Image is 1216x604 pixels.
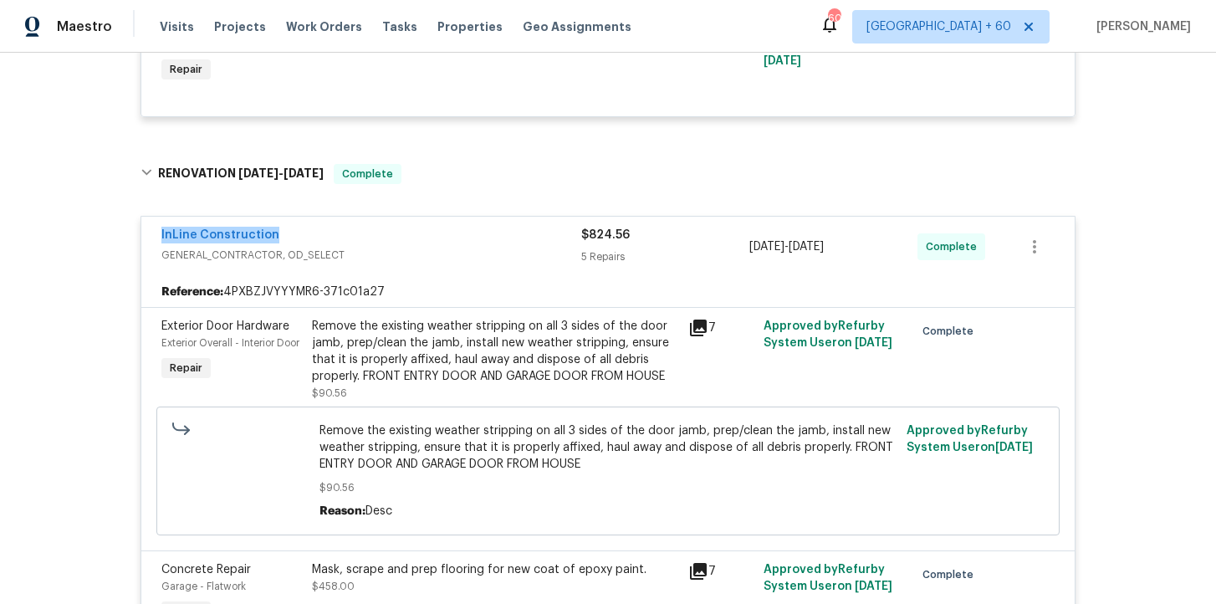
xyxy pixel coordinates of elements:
span: Garage - Flatwork [161,581,246,591]
span: Remove the existing weather stripping on all 3 sides of the door jamb, prep/clean the jamb, insta... [319,422,897,473]
b: Reference: [161,284,223,300]
span: GENERAL_CONTRACTOR, OD_SELECT [161,247,581,264]
span: Reason: [319,505,365,517]
span: $90.56 [319,479,897,496]
span: [DATE] [995,442,1033,453]
span: [DATE] [238,167,278,179]
span: Approved by Refurby System User on [764,564,892,592]
span: - [238,167,324,179]
span: [DATE] [749,241,784,253]
div: 4PXBZJVYYYMR6-371c01a27 [141,277,1075,307]
span: $90.56 [312,388,347,398]
span: Complete [335,166,400,182]
a: InLine Construction [161,229,279,241]
span: [DATE] [855,337,892,349]
div: 5 Repairs [581,248,749,265]
span: Geo Assignments [523,18,631,35]
span: Repair [163,61,209,78]
span: $458.00 [312,581,355,591]
span: [DATE] [855,581,892,592]
span: [DATE] [284,167,324,179]
span: Visits [160,18,194,35]
span: Complete [922,566,980,583]
span: Projects [214,18,266,35]
span: [DATE] [764,55,801,67]
span: Exterior Overall - Interior Door [161,338,299,348]
div: 7 [688,561,754,581]
span: - [749,238,824,255]
div: Mask, scrape and prep flooring for new coat of epoxy paint. [312,561,678,578]
span: Complete [922,323,980,340]
span: [PERSON_NAME] [1090,18,1191,35]
span: Approved by Refurby System User on [907,425,1033,453]
span: Complete [926,238,984,255]
span: Approved by Refurby System User on [764,320,892,349]
span: Exterior Door Hardware [161,320,289,332]
div: 605 [828,10,840,27]
span: [DATE] [789,241,824,253]
span: [GEOGRAPHIC_DATA] + 60 [866,18,1011,35]
span: Repair [163,360,209,376]
div: 7 [688,318,754,338]
span: Properties [437,18,503,35]
h6: RENOVATION [158,164,324,184]
span: Desc [365,505,392,517]
span: $824.56 [581,229,630,241]
div: Remove the existing weather stripping on all 3 sides of the door jamb, prep/clean the jamb, insta... [312,318,678,385]
span: Work Orders [286,18,362,35]
span: Tasks [382,21,417,33]
span: Maestro [57,18,112,35]
div: RENOVATION [DATE]-[DATE]Complete [135,147,1081,201]
span: Concrete Repair [161,564,251,576]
